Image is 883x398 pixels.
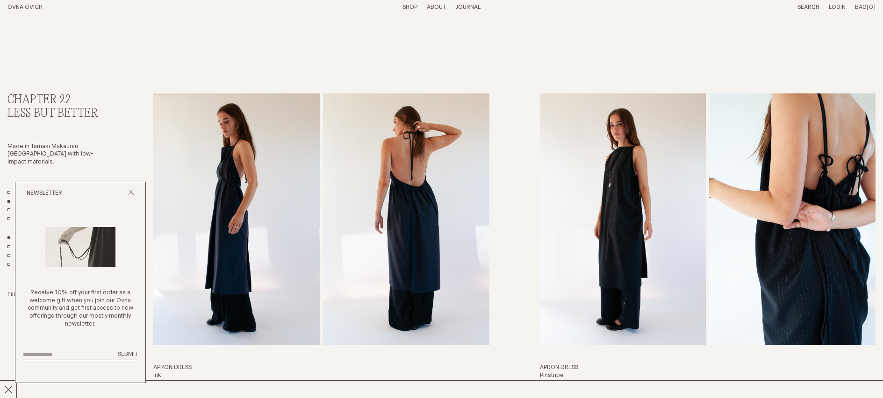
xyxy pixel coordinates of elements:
[7,261,38,269] a: Bottoms
[27,190,62,198] h2: Newsletter
[7,93,109,107] h2: Chapter 22
[7,243,38,251] a: Dresses
[7,215,29,223] a: Core
[455,4,481,10] a: Journal
[855,4,867,10] span: Bag
[540,372,876,380] h4: Pinstripe
[153,93,489,395] a: Apron Dress
[867,4,876,10] span: [0]
[7,107,109,121] h3: Less But Better
[7,143,109,167] p: Made in Tāmaki Makaurau [GEOGRAPHIC_DATA] with low-impact materials.
[540,364,876,372] h3: Apron Dress
[153,364,489,372] h3: Apron Dress
[118,351,138,357] span: Submit
[540,93,706,345] img: Apron Dress
[7,4,43,10] a: Home
[128,189,134,198] button: Close popup
[540,93,876,395] a: Apron Dress
[118,351,138,359] button: Submit
[7,291,28,299] summary: Filter
[7,206,45,214] a: Chapter 21
[23,289,138,328] p: Receive 10% off your first order as a welcome gift when you join our Ovna community and get first...
[153,372,489,380] h4: Ink
[7,252,29,260] a: Tops
[7,235,22,242] a: Show All
[7,198,46,206] a: Chapter 22
[427,4,446,12] summary: About
[797,4,819,10] a: Search
[153,93,320,345] img: Apron Dress
[402,4,417,10] a: Shop
[7,189,22,197] a: All
[829,4,846,10] a: Login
